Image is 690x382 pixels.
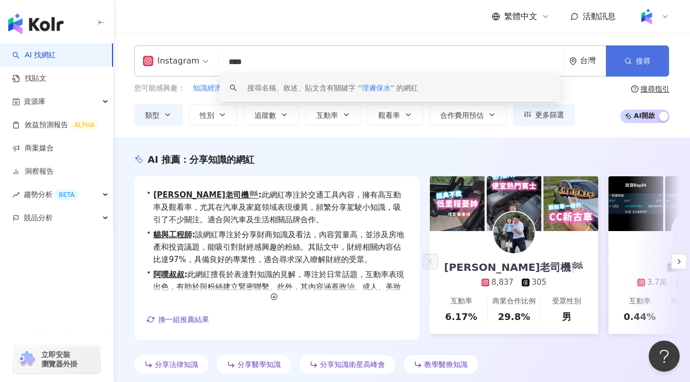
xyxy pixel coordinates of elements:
[41,350,77,369] span: 立即安裝 瀏覽器外掛
[134,104,183,125] button: 類型
[440,111,484,119] span: 合作費用預估
[451,296,472,307] div: 互動率
[637,7,656,26] img: Kolr%20app%20icon%20%281%29.png
[487,176,541,231] img: post-image
[153,228,407,266] span: 該網紅專注於分享財商知識及看法，內容質量高，並涉及房地產和投資議題，能吸引對財經感興趣的粉絲。其貼文中，財經相關內容佔比達97%，具備良好的專業性，適合尋求深入瞭解財經的受眾。
[504,11,537,22] span: 繁體中文
[247,82,418,94] div: 搜尋名稱、敘述、貼文含有關鍵字 “ ” 的網紅
[623,310,655,323] div: 0.44%
[12,50,56,60] a: searchAI 找網紅
[320,360,385,369] span: 分享知識衛星高峰會
[147,189,407,226] div: •
[640,85,669,93] div: 搜尋指引
[158,315,209,324] span: 換一組推薦結果
[153,230,192,239] a: 貓與工程師
[513,104,575,125] button: 更多篩選
[153,268,407,305] span: 此網紅擅長於表達對知識的見解，專注於日常話題，互動率表現出色，有助於與粉絲建立緊密聯繫。此外，其內容涵蓋政治、成人、美妝等多元主題，能吸引不同觀眾關注。
[192,83,222,94] button: 知識經濟
[608,176,663,231] img: post-image
[189,104,237,125] button: 性別
[147,228,407,266] div: •
[13,345,100,373] a: chrome extension立即安裝 瀏覽器外掛
[192,230,195,239] span: :
[562,310,571,323] div: 男
[200,111,214,119] span: 性別
[430,231,598,334] a: [PERSON_NAME]老司機🏁8,837305互動率6.17%商業合作比例29.8%受眾性別男
[254,111,276,119] span: 追蹤數
[155,360,198,369] span: 分享法律知識
[445,310,477,323] div: 6.17%
[148,153,254,166] div: AI 推薦 ：
[580,56,606,65] div: 台灣
[147,312,210,327] button: 換一組推薦結果
[552,296,581,307] div: 受眾性別
[153,190,258,200] a: [PERSON_NAME]老司機🏁
[12,73,46,84] a: 找貼文
[629,296,651,307] div: 互動率
[12,143,54,154] a: 商案媒合
[606,45,669,77] button: 搜尋
[636,57,650,65] span: 搜尋
[237,360,281,369] span: 分享醫學知識
[362,84,391,92] span: 理膚保水
[230,84,237,91] span: search
[316,111,338,119] span: 互動率
[244,104,299,125] button: 追蹤數
[493,212,535,253] img: KOL Avatar
[17,351,37,368] img: chrome extension
[434,260,595,274] div: [PERSON_NAME]老司機🏁
[367,104,423,125] button: 觀看率
[543,176,598,231] img: post-image
[12,120,99,130] a: 效益預測報告ALPHA
[12,191,20,198] span: rise
[143,53,199,69] div: Instagram
[147,268,407,305] div: •
[193,83,222,94] span: 知識經濟
[430,176,485,231] img: post-image
[378,111,400,119] span: 觀看率
[145,111,159,119] span: 類型
[424,360,468,369] span: 教學醫療知識
[491,277,514,288] div: 8,837
[492,296,536,307] div: 商業合作比例
[55,190,78,200] div: BETA
[134,83,185,94] span: 您可能感興趣：
[153,270,184,279] a: 阿噗叔叔
[153,189,407,226] span: 此網紅專注於交通工具內容，擁有高互動率及觀看率，尤其在汽車及家庭領域表現優異，頻繁分享駕駛小知識，吸引了不少關注。適合與汽車及生活相關品牌合作。
[259,190,262,200] span: :
[583,11,616,21] span: 活動訊息
[24,206,53,230] span: 競品分析
[498,310,530,323] div: 29.8%
[24,183,78,206] span: 趨勢分析
[649,341,680,372] iframe: Help Scout Beacon - Open
[631,85,638,93] span: question-circle
[184,270,187,279] span: :
[532,277,547,288] div: 305
[189,154,254,165] span: 分享知識的網紅
[569,57,577,65] span: environment
[306,104,361,125] button: 互動率
[429,104,507,125] button: 合作費用預估
[12,166,54,177] a: 洞察報告
[647,277,667,288] div: 3.7萬
[24,90,45,113] span: 資源庫
[8,13,63,34] img: logo
[535,111,564,119] span: 更多篩選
